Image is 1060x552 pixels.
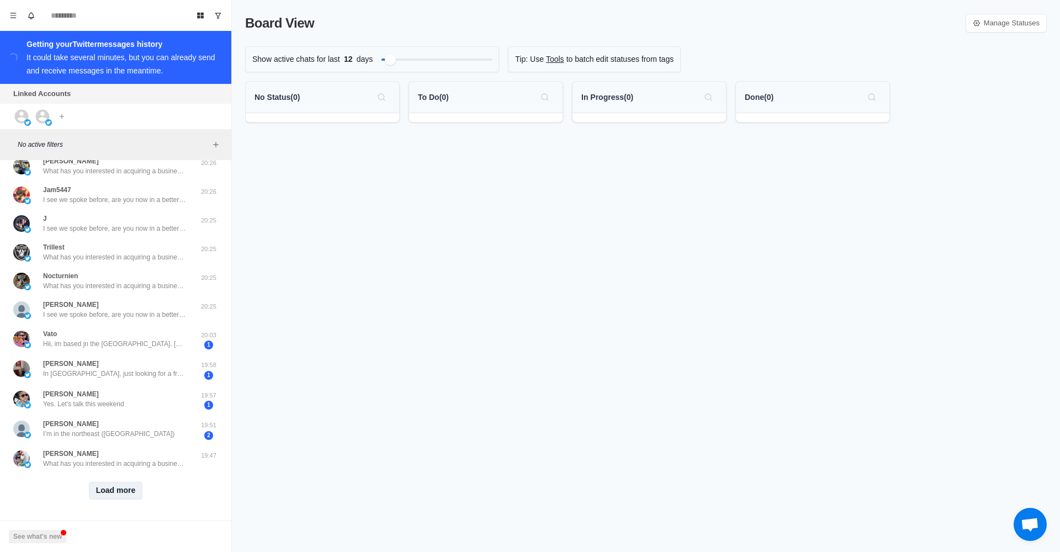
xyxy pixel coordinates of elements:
p: 20:25 [195,245,222,254]
p: 19:51 [195,421,222,430]
p: I’m in the northeast ([GEOGRAPHIC_DATA]) [43,429,174,439]
a: Tools [546,54,564,65]
button: Board View [192,7,209,24]
p: [PERSON_NAME] [43,300,99,310]
p: I see we spoke before, are you now in a better position to start the process of acquiring a busin... [43,195,187,205]
p: Yes. Let's talk this weekend [43,399,124,409]
img: picture [45,119,52,126]
p: [PERSON_NAME] [43,359,99,369]
p: Board View [245,13,314,33]
img: picture [24,312,31,319]
img: picture [24,119,31,126]
p: J [43,214,47,224]
img: picture [24,169,31,176]
button: Add account [55,110,68,123]
p: [PERSON_NAME] [43,419,99,429]
img: picture [24,255,31,262]
p: No active filters [18,140,209,150]
a: Open chat [1014,508,1047,541]
span: 1 [204,341,213,349]
button: Menu [4,7,22,24]
button: Add filters [209,138,222,151]
p: 19:57 [195,391,222,400]
p: What has you interested in acquiring a business, and where are you based? I might be able to poin... [43,459,187,469]
p: I see we spoke before, are you now in a better position to start the process of acquiring a busin... [43,224,187,233]
p: What has you interested in acquiring a business, and where are you based? I might be able to poin... [43,281,187,291]
img: picture [13,244,30,261]
img: picture [13,331,30,347]
p: Jam5447 [43,185,71,195]
img: picture [13,421,30,437]
img: picture [13,187,30,203]
img: picture [13,158,30,174]
button: Show unread conversations [209,7,227,24]
p: days [357,54,373,65]
p: [PERSON_NAME] [43,389,99,399]
p: [PERSON_NAME] [43,156,99,166]
img: picture [13,360,30,377]
p: What has you interested in acquiring a business, and where are you based? I might be able to poin... [43,252,187,262]
p: 19:58 [195,360,222,370]
p: Trillest [43,242,65,252]
p: In [GEOGRAPHIC_DATA], just looking for a fresh start [43,369,187,379]
button: Notifications [22,7,40,24]
p: Done ( 0 ) [745,92,773,103]
img: picture [13,273,30,289]
img: picture [13,215,30,232]
p: 20:26 [195,187,222,197]
img: picture [24,432,31,438]
p: Show active chats for last [252,54,340,65]
button: Search [373,88,390,106]
img: picture [24,342,31,348]
p: 20:25 [195,216,222,225]
p: 20:25 [195,273,222,283]
p: In Progress ( 0 ) [581,92,633,103]
p: to batch edit statuses from tags [566,54,674,65]
button: Search [536,88,554,106]
a: Manage Statuses [966,14,1047,33]
img: picture [13,301,30,318]
img: picture [13,450,30,467]
p: 20:03 [195,331,222,340]
p: Linked Accounts [13,88,71,99]
p: To Do ( 0 ) [418,92,449,103]
img: picture [24,284,31,290]
p: Tip: Use [515,54,544,65]
img: picture [24,371,31,378]
div: Getting your Twitter messages history [26,38,218,51]
button: Search [863,88,881,106]
p: [PERSON_NAME] [43,449,99,459]
p: 20:26 [195,158,222,168]
p: 19:47 [195,451,222,460]
button: Search [699,88,717,106]
p: Hii, im based jn the [GEOGRAPHIC_DATA]. [GEOGRAPHIC_DATA]. I want to build a better life for my f... [43,339,187,349]
p: No Status ( 0 ) [255,92,300,103]
p: 20:25 [195,302,222,311]
span: 12 [340,54,357,65]
img: picture [24,226,31,233]
span: 2 [204,431,213,440]
span: 1 [204,371,213,380]
img: picture [13,391,30,407]
p: I see we spoke before, are you now in a better position to start the process of acquiring a busin... [43,310,187,320]
img: picture [24,198,31,204]
div: Filter by activity days [385,54,396,65]
div: It could take several minutes, but you can already send and receive messages in the meantime. [26,53,215,75]
button: Load more [89,482,143,500]
img: picture [24,461,31,468]
p: Vato [43,329,57,339]
p: What has you interested in acquiring a business, and where are you based? I might be able to poin... [43,166,187,176]
button: See what's new [9,530,66,543]
img: picture [24,402,31,408]
p: Nocturnien [43,271,78,281]
span: 1 [204,401,213,410]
